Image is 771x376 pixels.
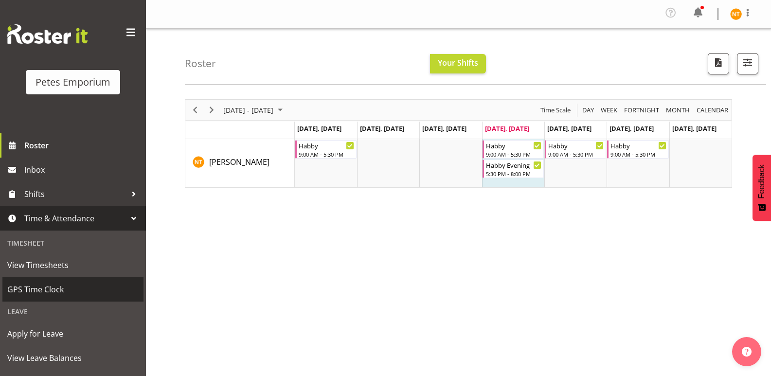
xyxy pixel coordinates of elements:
[610,150,666,158] div: 9:00 AM - 5:30 PM
[753,155,771,221] button: Feedback - Show survey
[696,104,729,116] span: calendar
[187,100,203,120] div: Previous
[7,326,139,341] span: Apply for Leave
[545,140,606,159] div: Nicole Thomson"s event - Habby Begin From Friday, August 29, 2025 at 9:00:00 AM GMT+12:00 Ends At...
[295,140,357,159] div: Nicole Thomson"s event - Habby Begin From Monday, August 25, 2025 at 9:00:00 AM GMT+12:00 Ends At...
[742,347,752,357] img: help-xxl-2.png
[430,54,486,73] button: Your Shifts
[2,277,143,302] a: GPS Time Clock
[486,150,541,158] div: 9:00 AM - 5:30 PM
[757,164,766,198] span: Feedback
[209,156,269,168] a: [PERSON_NAME]
[610,141,666,150] div: Habby
[299,141,354,150] div: Habby
[672,124,717,133] span: [DATE], [DATE]
[7,351,139,365] span: View Leave Balances
[2,346,143,370] a: View Leave Balances
[222,104,274,116] span: [DATE] - [DATE]
[36,75,110,90] div: Petes Emporium
[7,258,139,272] span: View Timesheets
[297,124,341,133] span: [DATE], [DATE]
[547,124,592,133] span: [DATE], [DATE]
[2,302,143,322] div: Leave
[623,104,660,116] span: Fortnight
[422,124,466,133] span: [DATE], [DATE]
[2,253,143,277] a: View Timesheets
[7,24,88,44] img: Rosterit website logo
[610,124,654,133] span: [DATE], [DATE]
[24,211,126,226] span: Time & Attendance
[737,53,758,74] button: Filter Shifts
[599,104,619,116] button: Timeline Week
[665,104,691,116] span: Month
[486,170,541,178] div: 5:30 PM - 8:00 PM
[24,162,141,177] span: Inbox
[539,104,573,116] button: Time Scale
[548,150,604,158] div: 9:00 AM - 5:30 PM
[2,322,143,346] a: Apply for Leave
[623,104,661,116] button: Fortnight
[205,104,218,116] button: Next
[7,282,139,297] span: GPS Time Clock
[486,160,541,170] div: Habby Evening
[438,57,478,68] span: Your Shifts
[548,141,604,150] div: Habby
[209,157,269,167] span: [PERSON_NAME]
[607,140,668,159] div: Nicole Thomson"s event - Habby Begin From Saturday, August 30, 2025 at 9:00:00 AM GMT+12:00 Ends ...
[581,104,595,116] span: Day
[185,139,295,187] td: Nicole Thomson resource
[483,140,544,159] div: Nicole Thomson"s event - Habby Begin From Thursday, August 28, 2025 at 9:00:00 AM GMT+12:00 Ends ...
[485,124,529,133] span: [DATE], [DATE]
[695,104,730,116] button: Month
[185,99,732,188] div: Timeline Week of August 28, 2025
[189,104,202,116] button: Previous
[24,187,126,201] span: Shifts
[2,233,143,253] div: Timesheet
[730,8,742,20] img: nicole-thomson8388.jpg
[483,160,544,178] div: Nicole Thomson"s event - Habby Evening Begin From Thursday, August 28, 2025 at 5:30:00 PM GMT+12:...
[360,124,404,133] span: [DATE], [DATE]
[203,100,220,120] div: Next
[539,104,572,116] span: Time Scale
[486,141,541,150] div: Habby
[185,58,216,69] h4: Roster
[600,104,618,116] span: Week
[24,138,141,153] span: Roster
[581,104,596,116] button: Timeline Day
[295,139,732,187] table: Timeline Week of August 28, 2025
[664,104,692,116] button: Timeline Month
[708,53,729,74] button: Download a PDF of the roster according to the set date range.
[222,104,287,116] button: August 25 - 31, 2025
[299,150,354,158] div: 9:00 AM - 5:30 PM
